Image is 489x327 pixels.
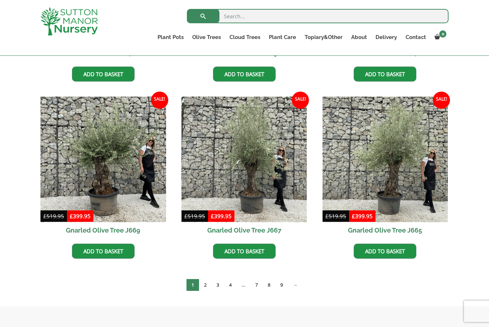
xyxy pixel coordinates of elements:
a: Cloud Trees [225,32,265,42]
nav: Product Pagination [40,279,449,294]
span: Sale! [433,92,450,109]
span: Page 1 [187,279,199,291]
bdi: 399.95 [70,213,91,220]
a: Add to basket: “Gnarled Olive Tree J670” [354,67,416,82]
a: Olive Trees [188,32,225,42]
h2: Gnarled Olive Tree J669 [40,222,166,238]
img: logo [40,7,98,35]
a: Sale! Gnarled Olive Tree J669 [40,97,166,238]
a: Plant Pots [153,32,188,42]
bdi: 519.95 [43,213,64,220]
a: Add to basket: “Gnarled Olive Tree J669” [72,244,135,259]
span: £ [211,213,214,220]
span: 0 [439,30,446,38]
a: Sale! Gnarled Olive Tree J665 [323,97,448,238]
a: Page 7 [250,279,263,291]
span: £ [184,213,188,220]
a: Add to basket: “Gnarled Olive Tree J667” [213,244,276,259]
a: Add to basket: “Gnarled Olive Tree J665” [354,244,416,259]
h2: Gnarled Olive Tree J665 [323,222,448,238]
span: £ [352,213,355,220]
img: Gnarled Olive Tree J669 [40,97,166,222]
a: Page 9 [275,279,288,291]
a: About [347,32,371,42]
a: Contact [401,32,430,42]
bdi: 399.95 [352,213,373,220]
a: Delivery [371,32,401,42]
a: → [288,279,302,291]
bdi: 519.95 [325,213,346,220]
a: Page 8 [263,279,275,291]
span: £ [325,213,329,220]
span: Sale! [151,92,168,109]
a: Plant Care [265,32,300,42]
h2: Gnarled Olive Tree J667 [181,222,307,238]
img: Gnarled Olive Tree J667 [181,97,307,222]
a: Page 4 [224,279,237,291]
span: … [237,279,250,291]
a: 0 [430,32,449,42]
img: Gnarled Olive Tree J665 [323,97,448,222]
a: Page 3 [212,279,224,291]
a: Page 2 [199,279,212,291]
a: Add to basket: “Gnarled Olive Tree J700” [72,67,135,82]
bdi: 399.95 [211,213,232,220]
a: Topiary&Other [300,32,347,42]
a: Add to basket: “Gnarled Olive Tree J696” [213,67,276,82]
input: Search... [187,9,449,23]
span: £ [70,213,73,220]
a: Sale! Gnarled Olive Tree J667 [181,97,307,238]
span: Sale! [292,92,309,109]
span: £ [43,213,47,220]
bdi: 519.95 [184,213,205,220]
